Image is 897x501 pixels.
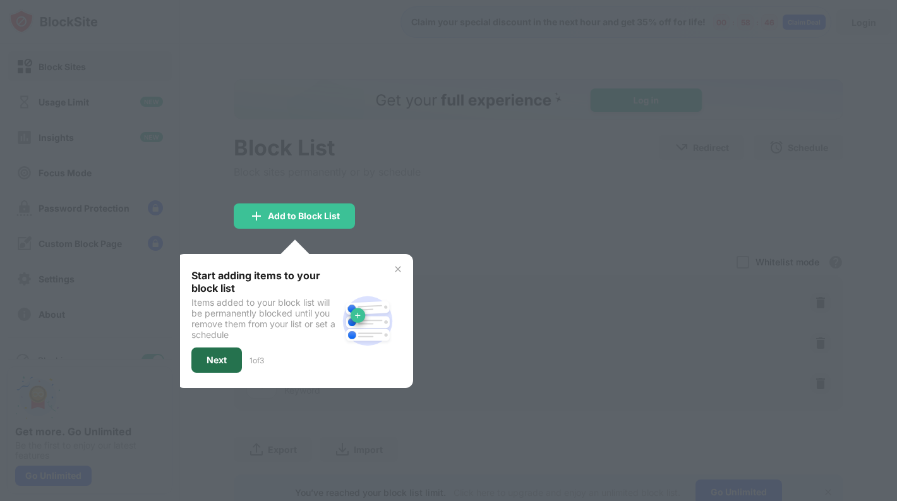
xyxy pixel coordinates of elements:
img: block-site.svg [337,291,398,351]
img: x-button.svg [393,264,403,274]
div: Add to Block List [268,211,340,221]
div: Items added to your block list will be permanently blocked until you remove them from your list o... [191,297,337,340]
div: 1 of 3 [250,356,264,365]
div: Start adding items to your block list [191,269,337,294]
div: Next [207,355,227,365]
